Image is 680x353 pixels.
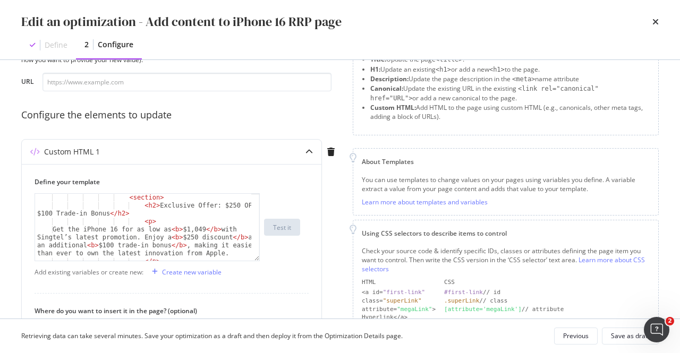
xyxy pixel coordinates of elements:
[397,306,432,313] div: "megaLink"
[383,297,422,304] div: "superLink"
[98,39,133,50] div: Configure
[362,305,436,314] div: attribute= >
[644,317,669,342] iframe: Intercom live chat
[362,278,436,287] div: HTML
[611,331,650,340] div: Save as draft
[444,297,650,305] div: // class
[370,103,416,112] strong: Custom HTML:
[42,73,331,91] input: https://www.example.com
[444,289,483,296] div: #first-link
[45,40,67,50] div: Define
[370,55,650,64] li: Update the page .
[35,306,300,315] label: Where do you want to insert it in the page? (optional)
[273,223,291,232] div: Test it
[370,103,650,121] li: Add HTML to the page using custom HTML (e.g., canonicals, other meta tags, adding a block of URLs).
[362,246,650,273] div: Check your source code & identify specific IDs, classes or attributes defining the page item you ...
[383,289,425,296] div: "first-link"
[554,328,598,345] button: Previous
[444,306,522,313] div: [attribute='megaLink']
[362,255,645,273] a: Learn more about CSS selectors
[512,75,535,83] span: <meta>
[370,85,599,102] span: <link rel="canonical" href="URL">
[162,268,222,277] div: Create new variable
[489,66,505,73] span: <h1>
[602,328,659,345] button: Save as draft
[444,297,479,304] div: .superLink
[35,268,143,277] div: Add existing variables or create new:
[444,288,650,297] div: // id
[652,13,659,31] div: times
[436,56,463,63] span: <title>
[370,84,403,93] strong: Canonical:
[436,66,451,73] span: <h1>
[21,108,340,122] div: Configure the elements to update
[148,263,222,280] button: Create new variable
[444,305,650,314] div: // attribute
[35,177,300,186] label: Define your template
[362,157,650,166] div: About Templates
[370,65,650,74] li: Update an existing or add a new to the page.
[21,77,34,89] label: URL
[444,278,650,287] div: CSS
[370,74,409,83] strong: Description:
[362,313,436,322] div: Hyperlink</a>
[370,74,650,84] li: Update the page description in the name attribute
[362,297,436,305] div: class=
[563,331,589,340] div: Previous
[362,288,436,297] div: <a id=
[21,13,342,31] div: Edit an optimization - Add content to iPhone 16 RRP page
[362,197,488,206] a: Learn more about templates and variables
[362,175,650,193] div: You can use templates to change values on your pages using variables you define. A variable extra...
[264,219,300,236] button: Test it
[21,331,403,340] div: Retrieving data can take several minutes. Save your optimization as a draft and then deploy it fr...
[362,229,650,238] div: Using CSS selectors to describe items to control
[84,39,89,50] div: 2
[370,84,650,103] li: Update the existing URL in the existing or add a new canonical to the page.
[370,65,380,74] strong: H1:
[44,147,100,157] div: Custom HTML 1
[666,317,674,325] span: 2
